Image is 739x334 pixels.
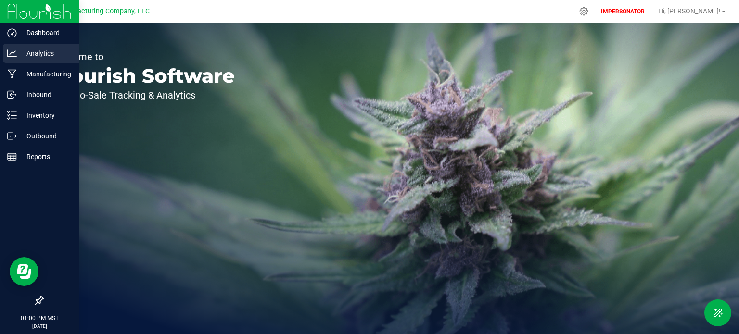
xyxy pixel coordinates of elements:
p: Flourish Software [52,66,235,86]
p: Analytics [17,48,75,59]
inline-svg: Dashboard [7,28,17,37]
p: Seed-to-Sale Tracking & Analytics [52,90,235,100]
div: Manage settings [578,7,590,16]
p: Inbound [17,89,75,100]
span: BB Manufacturing Company, LLC [47,7,150,15]
p: Reports [17,151,75,162]
p: Welcome to [52,52,235,62]
iframe: Resource center [10,257,38,286]
inline-svg: Outbound [7,131,17,141]
span: Hi, [PERSON_NAME]! [658,7,721,15]
p: IMPERSONATOR [597,7,649,16]
inline-svg: Analytics [7,49,17,58]
p: Manufacturing [17,68,75,80]
inline-svg: Manufacturing [7,69,17,79]
inline-svg: Inbound [7,90,17,99]
inline-svg: Inventory [7,111,17,120]
p: Dashboard [17,27,75,38]
p: 01:00 PM MST [4,314,75,322]
p: [DATE] [4,322,75,330]
button: Toggle Menu [704,299,731,326]
p: Inventory [17,110,75,121]
inline-svg: Reports [7,152,17,161]
p: Outbound [17,130,75,142]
